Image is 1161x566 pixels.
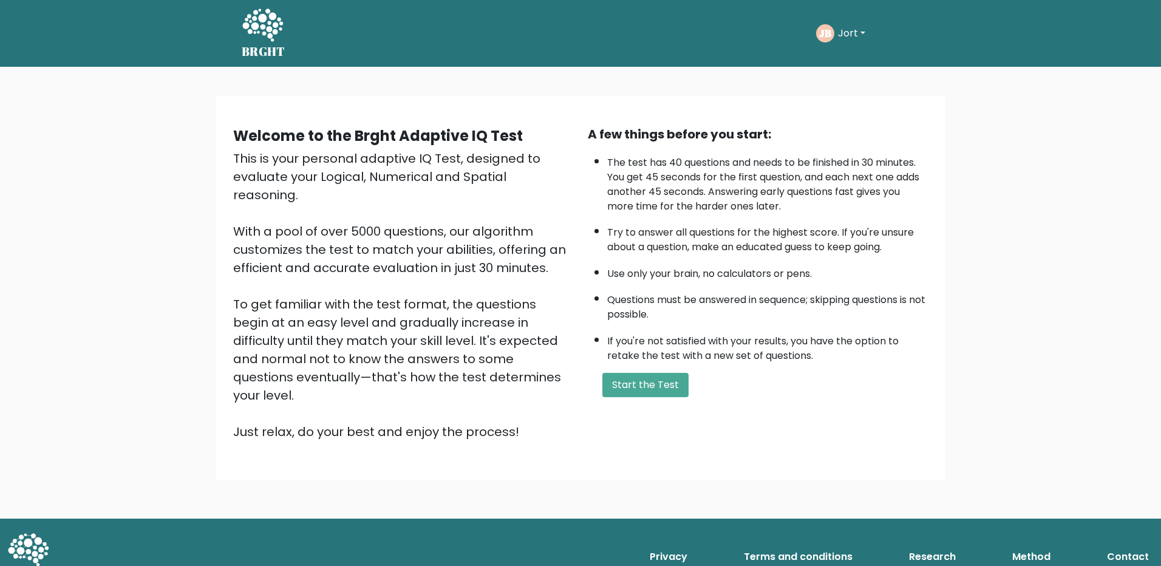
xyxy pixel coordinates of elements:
[602,373,689,397] button: Start the Test
[242,5,285,62] a: BRGHT
[834,26,869,41] button: Jort
[588,125,928,143] div: A few things before you start:
[242,44,285,59] h5: BRGHT
[607,328,928,363] li: If you're not satisfied with your results, you have the option to retake the test with a new set ...
[607,219,928,254] li: Try to answer all questions for the highest score. If you're unsure about a question, make an edu...
[819,26,831,40] text: JB
[607,287,928,322] li: Questions must be answered in sequence; skipping questions is not possible.
[607,261,928,281] li: Use only your brain, no calculators or pens.
[233,149,573,441] div: This is your personal adaptive IQ Test, designed to evaluate your Logical, Numerical and Spatial ...
[233,126,523,146] b: Welcome to the Brght Adaptive IQ Test
[607,149,928,214] li: The test has 40 questions and needs to be finished in 30 minutes. You get 45 seconds for the firs...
